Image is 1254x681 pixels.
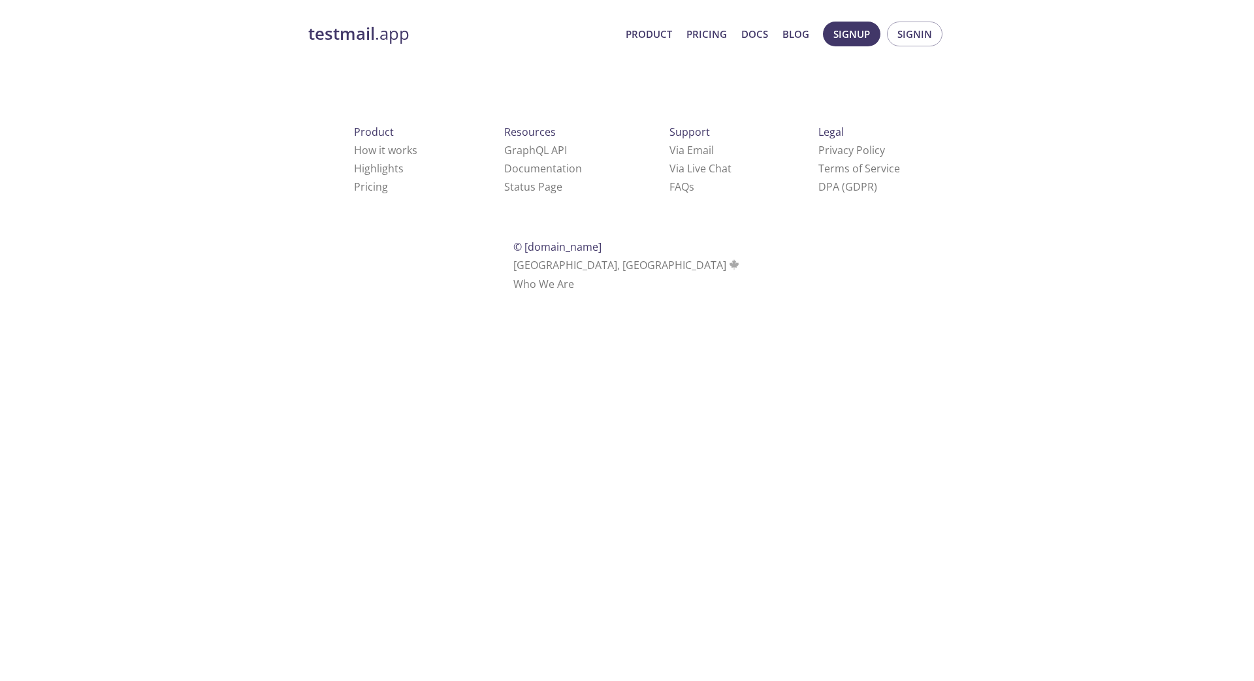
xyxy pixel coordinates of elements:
[504,161,582,176] a: Documentation
[513,258,741,272] span: [GEOGRAPHIC_DATA], [GEOGRAPHIC_DATA]
[669,180,694,194] a: FAQ
[818,125,844,139] span: Legal
[354,180,388,194] a: Pricing
[741,25,768,42] a: Docs
[833,25,870,42] span: Signup
[818,180,877,194] a: DPA (GDPR)
[686,25,727,42] a: Pricing
[626,25,672,42] a: Product
[504,125,556,139] span: Resources
[818,143,885,157] a: Privacy Policy
[504,143,567,157] a: GraphQL API
[504,180,562,194] a: Status Page
[354,143,417,157] a: How it works
[354,125,394,139] span: Product
[818,161,900,176] a: Terms of Service
[513,240,602,254] span: © [DOMAIN_NAME]
[782,25,809,42] a: Blog
[308,22,375,45] strong: testmail
[669,125,710,139] span: Support
[823,22,880,46] button: Signup
[308,23,615,45] a: testmail.app
[689,180,694,194] span: s
[897,25,932,42] span: Signin
[887,22,942,46] button: Signin
[669,161,731,176] a: Via Live Chat
[669,143,714,157] a: Via Email
[354,161,404,176] a: Highlights
[513,277,574,291] a: Who We Are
